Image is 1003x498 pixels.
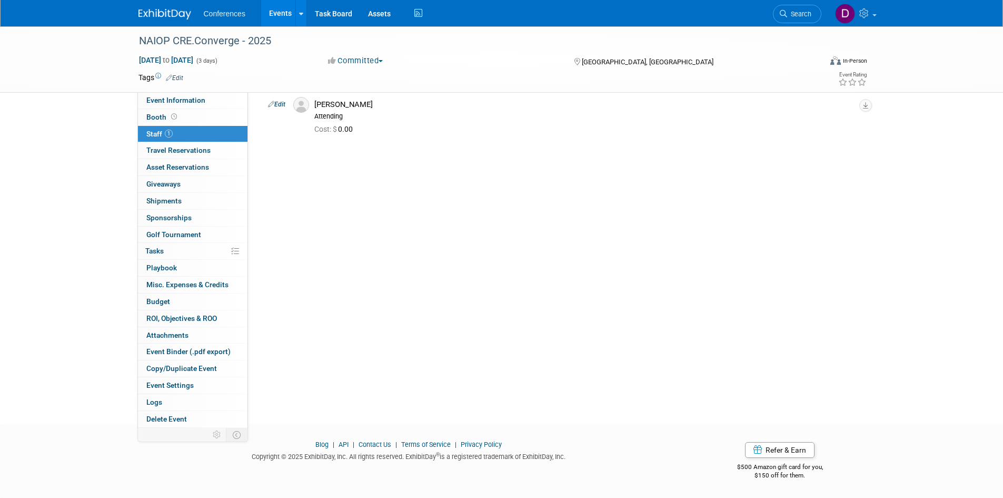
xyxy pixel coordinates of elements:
span: Conferences [204,9,245,18]
span: Logs [146,398,162,406]
span: Shipments [146,197,182,205]
img: ExhibitDay [138,9,191,19]
span: [GEOGRAPHIC_DATA], [GEOGRAPHIC_DATA] [582,58,713,66]
div: Copyright © 2025 ExhibitDay, Inc. All rights reserved. ExhibitDay is a registered trademark of Ex... [138,450,680,462]
div: $500 Amazon gift card for you, [695,456,865,480]
sup: ® [436,452,440,457]
span: to [161,56,171,64]
a: Sponsorships [138,210,247,226]
td: Toggle Event Tabs [226,428,247,442]
img: Diane Arabia [835,4,855,24]
a: Playbook [138,260,247,276]
div: $150 off for them. [695,471,865,480]
span: Copy/Duplicate Event [146,364,217,373]
a: Edit [268,101,285,108]
a: Copy/Duplicate Event [138,360,247,377]
a: Event Settings [138,377,247,394]
span: Event Binder (.pdf export) [146,347,231,356]
span: Event Information [146,96,205,104]
a: Shipments [138,193,247,209]
a: Misc. Expenses & Credits [138,277,247,293]
div: Event Rating [838,72,867,77]
span: Giveaways [146,180,181,188]
span: Budget [146,297,170,306]
div: In-Person [842,57,867,65]
td: Tags [138,72,183,83]
a: Staff1 [138,126,247,142]
a: Terms of Service [401,441,451,448]
span: [DATE] [DATE] [138,55,194,65]
span: Sponsorships [146,213,192,222]
a: Logs [138,394,247,411]
span: Delete Event [146,415,187,423]
span: ROI, Objectives & ROO [146,314,217,323]
span: Travel Reservations [146,146,211,154]
span: Staff [146,130,173,138]
td: Personalize Event Tab Strip [208,428,226,442]
a: Search [773,5,821,23]
a: Budget [138,294,247,310]
a: Delete Event [138,411,247,427]
span: 0.00 [314,125,357,133]
button: Committed [324,55,387,66]
span: Golf Tournament [146,230,201,239]
span: Cost: $ [314,125,338,133]
a: Booth [138,109,247,125]
a: Event Binder (.pdf export) [138,344,247,360]
span: Search [787,10,811,18]
span: (3 days) [195,57,217,64]
span: Tasks [145,247,164,255]
a: Tasks [138,243,247,259]
span: Asset Reservations [146,163,209,171]
div: [PERSON_NAME] [314,100,853,110]
a: ROI, Objectives & ROO [138,310,247,327]
a: Edit [166,74,183,82]
img: Format-Inperson.png [830,56,841,65]
a: Giveaways [138,176,247,192]
span: Misc. Expenses & Credits [146,280,229,289]
img: Associate-Profile-5.png [293,97,309,113]
div: NAIOP CRE.Converge - 2025 [135,32,806,51]
span: 1 [165,130,173,138]
a: Refer & Earn [745,442,815,458]
a: Asset Reservations [138,159,247,175]
a: Blog [315,441,329,448]
span: Attachments [146,331,188,339]
span: | [350,441,357,448]
a: Contact Us [359,441,391,448]
span: | [452,441,459,448]
span: Event Settings [146,381,194,389]
a: Privacy Policy [461,441,502,448]
a: API [339,441,349,448]
a: Event Information [138,92,247,109]
span: Playbook [146,263,177,272]
a: Travel Reservations [138,142,247,159]
a: Golf Tournament [138,227,247,243]
div: Attending [314,112,853,121]
a: Attachments [138,327,247,344]
span: Booth not reserved yet [169,113,179,121]
span: Booth [146,113,179,121]
div: Event Format [759,55,868,71]
span: | [330,441,337,448]
span: | [393,441,400,448]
